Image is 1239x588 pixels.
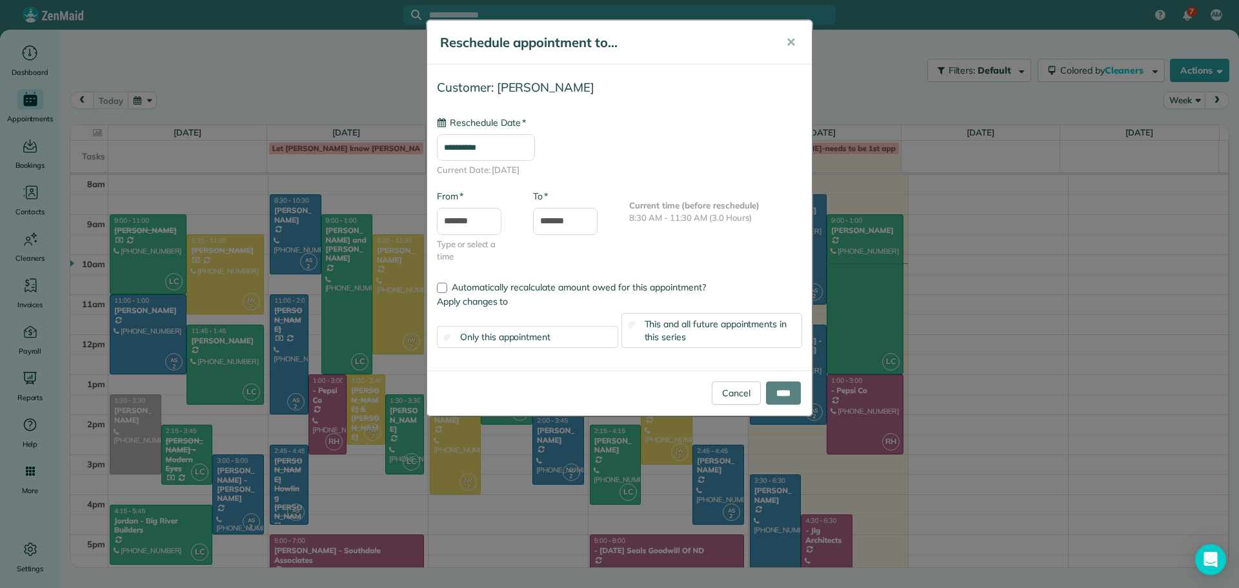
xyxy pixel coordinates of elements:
label: To [533,190,548,203]
span: Only this appointment [460,331,550,343]
a: Cancel [712,381,761,405]
span: Automatically recalculate amount owed for this appointment? [452,281,706,293]
label: Apply changes to [437,295,802,308]
label: From [437,190,463,203]
span: Type or select a time [437,238,514,263]
span: This and all future appointments in this series [645,318,787,343]
input: This and all future appointments in this series [628,321,636,329]
p: 8:30 AM - 11:30 AM (3.0 Hours) [629,212,802,225]
input: Only this appointment [444,334,452,342]
div: Open Intercom Messenger [1195,544,1226,575]
label: Reschedule Date [437,116,526,129]
span: Current Date: [DATE] [437,164,802,177]
span: ✕ [786,35,796,50]
h5: Reschedule appointment to... [440,34,768,52]
h4: Customer: [PERSON_NAME] [437,81,802,94]
b: Current time (before reschedule) [629,200,760,210]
